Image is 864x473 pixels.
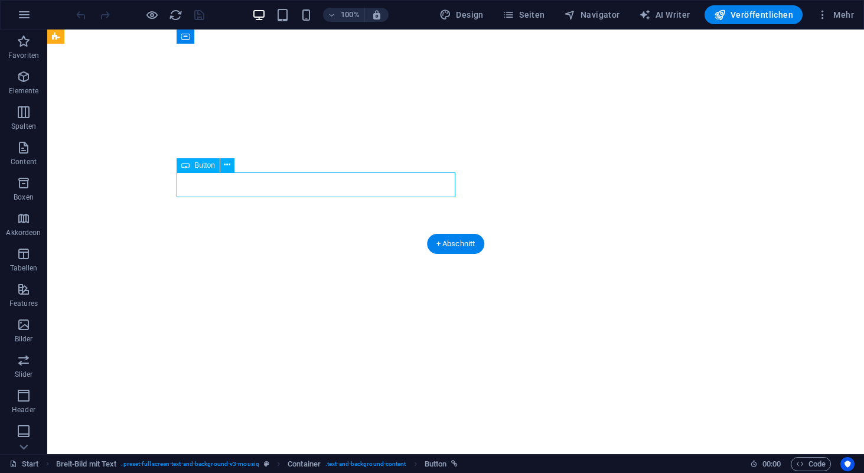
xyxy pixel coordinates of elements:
[194,162,215,169] span: Button
[15,370,33,379] p: Slider
[9,86,39,96] p: Elemente
[323,8,365,22] button: 100%
[264,461,269,467] i: Dieses Element ist ein anpassbares Preset
[11,122,36,131] p: Spalten
[56,457,117,471] span: Klick zum Auswählen. Doppelklick zum Bearbeiten
[498,5,550,24] button: Seiten
[10,263,37,273] p: Tabellen
[425,457,447,471] span: Klick zum Auswählen. Doppelklick zum Bearbeiten
[325,457,406,471] span: . text-and-background-content
[6,228,41,237] p: Akkordeon
[288,457,321,471] span: Klick zum Auswählen. Doppelklick zum Bearbeiten
[14,193,34,202] p: Boxen
[559,5,625,24] button: Navigator
[371,9,382,20] i: Bei Größenänderung Zoomstufe automatisch an das gewählte Gerät anpassen.
[427,234,485,254] div: + Abschnitt
[15,334,33,344] p: Bilder
[168,8,182,22] button: reload
[439,9,484,21] span: Design
[435,5,488,24] div: Design (Strg+Alt+Y)
[840,457,855,471] button: Usercentrics
[56,457,458,471] nav: breadcrumb
[341,8,360,22] h6: 100%
[503,9,545,21] span: Seiten
[791,457,831,471] button: Code
[796,457,826,471] span: Code
[169,8,182,22] i: Seite neu laden
[750,457,781,471] h6: Session-Zeit
[812,5,859,24] button: Mehr
[145,8,159,22] button: Klicke hier, um den Vorschau-Modus zu verlassen
[564,9,620,21] span: Navigator
[634,5,695,24] button: AI Writer
[714,9,793,21] span: Veröffentlichen
[762,457,781,471] span: 00 00
[12,405,35,415] p: Header
[8,51,39,60] p: Favoriten
[11,157,37,167] p: Content
[435,5,488,24] button: Design
[9,457,39,471] a: Klick, um Auswahl aufzuheben. Doppelklick öffnet Seitenverwaltung
[771,459,772,468] span: :
[121,457,259,471] span: . preset-fullscreen-text-and-background-v3-mousiq
[451,461,458,467] i: Element ist verlinkt
[9,299,38,308] p: Features
[639,9,690,21] span: AI Writer
[817,9,854,21] span: Mehr
[705,5,803,24] button: Veröffentlichen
